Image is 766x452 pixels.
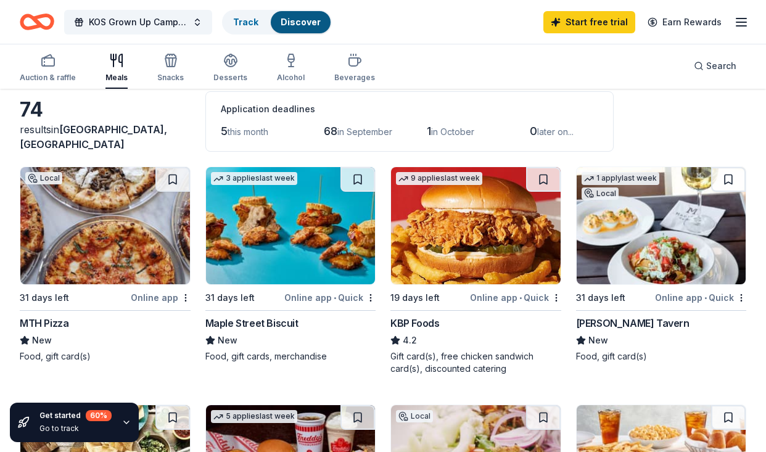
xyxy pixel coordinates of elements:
[577,167,746,284] img: Image for Marlow's Tavern
[684,54,746,78] button: Search
[334,293,336,303] span: •
[334,48,375,89] button: Beverages
[89,15,187,30] span: KOS Grown Up Camp: Rekindling Childhood Wonder
[25,172,62,184] div: Local
[222,10,332,35] button: TrackDiscover
[537,126,574,137] span: later on...
[20,97,191,122] div: 74
[576,290,625,305] div: 31 days left
[284,290,376,305] div: Online app Quick
[390,290,440,305] div: 19 days left
[39,424,112,434] div: Go to track
[20,73,76,83] div: Auction & raffle
[205,290,255,305] div: 31 days left
[543,11,635,33] a: Start free trial
[576,350,747,363] div: Food, gift card(s)
[640,11,729,33] a: Earn Rewards
[403,333,417,348] span: 4.2
[519,293,522,303] span: •
[390,350,561,375] div: Gift card(s), free chicken sandwich card(s), discounted catering
[20,167,190,284] img: Image for MTH Pizza
[431,126,474,137] span: in October
[218,333,237,348] span: New
[20,123,167,150] span: [GEOGRAPHIC_DATA], [GEOGRAPHIC_DATA]
[20,166,191,363] a: Image for MTH PizzaLocal31 days leftOnline appMTH PizzaNewFood, gift card(s)
[228,126,268,137] span: this month
[706,59,736,73] span: Search
[390,166,561,375] a: Image for KBP Foods9 applieslast week19 days leftOnline app•QuickKBP Foods4.2Gift card(s), free c...
[576,316,690,331] div: [PERSON_NAME] Tavern
[131,290,191,305] div: Online app
[211,410,297,423] div: 5 applies last week
[588,333,608,348] span: New
[390,316,439,331] div: KBP Foods
[277,48,305,89] button: Alcohol
[213,73,247,83] div: Desserts
[205,350,376,363] div: Food, gift cards, merchandise
[32,333,52,348] span: New
[39,410,112,421] div: Get started
[324,125,337,138] span: 68
[211,172,297,185] div: 3 applies last week
[205,316,299,331] div: Maple Street Biscuit
[86,410,112,421] div: 60 %
[582,172,659,185] div: 1 apply last week
[206,167,376,284] img: Image for Maple Street Biscuit
[64,10,212,35] button: KOS Grown Up Camp: Rekindling Childhood Wonder
[391,167,561,284] img: Image for KBP Foods
[20,350,191,363] div: Food, gift card(s)
[20,48,76,89] button: Auction & raffle
[221,125,228,138] span: 5
[576,166,747,363] a: Image for Marlow's Tavern1 applylast weekLocal31 days leftOnline app•Quick[PERSON_NAME] TavernNew...
[105,73,128,83] div: Meals
[157,73,184,83] div: Snacks
[20,123,167,150] span: in
[470,290,561,305] div: Online app Quick
[205,166,376,363] a: Image for Maple Street Biscuit3 applieslast week31 days leftOnline app•QuickMaple Street BiscuitN...
[334,73,375,83] div: Beverages
[427,125,431,138] span: 1
[582,187,619,200] div: Local
[530,125,537,138] span: 0
[20,7,54,36] a: Home
[337,126,392,137] span: in September
[157,48,184,89] button: Snacks
[655,290,746,305] div: Online app Quick
[105,48,128,89] button: Meals
[396,410,433,422] div: Local
[20,316,68,331] div: MTH Pizza
[233,17,258,27] a: Track
[20,122,191,152] div: results
[281,17,321,27] a: Discover
[20,290,69,305] div: 31 days left
[221,102,598,117] div: Application deadlines
[704,293,707,303] span: •
[277,73,305,83] div: Alcohol
[396,172,482,185] div: 9 applies last week
[213,48,247,89] button: Desserts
